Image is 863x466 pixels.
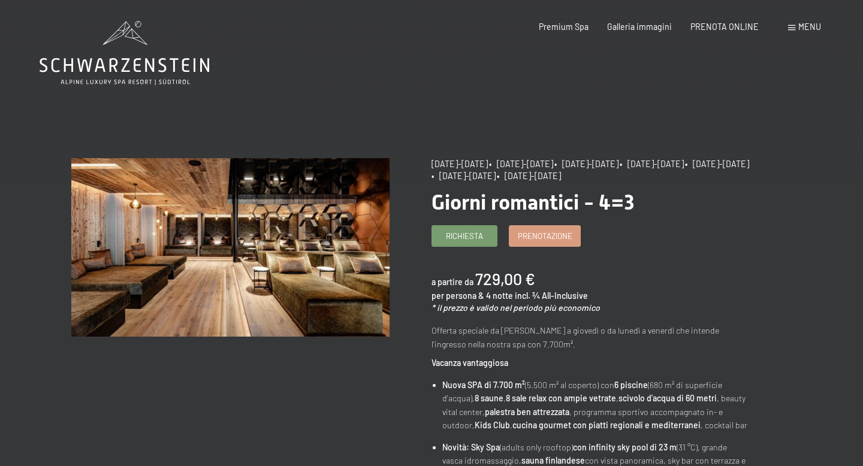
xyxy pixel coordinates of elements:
em: * il prezzo è valido nel periodo più economico [431,302,600,313]
a: Richiesta [432,226,497,246]
strong: 8 saune [475,393,503,403]
strong: palestra ben attrezzata [485,407,569,417]
a: Premium Spa [539,22,589,32]
strong: cucina gourmet con piatti regionali e mediterranei [512,420,701,430]
span: per persona & [431,291,484,301]
strong: 6 piscine [614,380,648,390]
strong: 8 sale relax con ampie vetrate [506,393,616,403]
a: Galleria immagini [607,22,672,32]
strong: Novità: Sky Spa [442,442,500,452]
span: incl. ¾ All-Inclusive [515,291,588,301]
span: • [DATE]-[DATE] [554,159,618,169]
b: 729,00 € [475,269,535,288]
span: 4 notte [486,291,513,301]
strong: con infinity sky pool di 23 m [573,442,677,452]
strong: Kids Club [475,420,510,430]
a: Prenotazione [509,226,580,246]
span: • [DATE]-[DATE] [497,171,561,181]
span: • [DATE]-[DATE] [489,159,553,169]
span: [DATE]-[DATE] [431,159,488,169]
strong: Vacanza vantaggiosa [431,358,508,368]
span: • [DATE]-[DATE] [431,171,496,181]
p: Offerta speciale da [PERSON_NAME] a giovedì o da lunedì a venerdì che intende l'ingresso nella no... [431,324,749,351]
span: Giorni romantici - 4=3 [431,190,635,214]
li: (5.500 m² al coperto) con (680 m² di superficie d'acqua), , , , beauty vital center, , programma ... [442,379,749,432]
span: • [DATE]-[DATE] [685,159,749,169]
strong: sauna finlandese [521,455,585,465]
span: Prenotazione [518,231,572,241]
span: Richiesta [446,231,483,241]
strong: scivolo d'acqua di 60 metri [618,393,717,403]
span: a partire da [431,277,473,287]
img: Giorni romantici - 4=3 [71,158,389,337]
span: Menu [798,22,821,32]
a: PRENOTA ONLINE [690,22,759,32]
span: • [DATE]-[DATE] [620,159,684,169]
strong: Nuova SPA di 7.700 m² [442,380,525,390]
